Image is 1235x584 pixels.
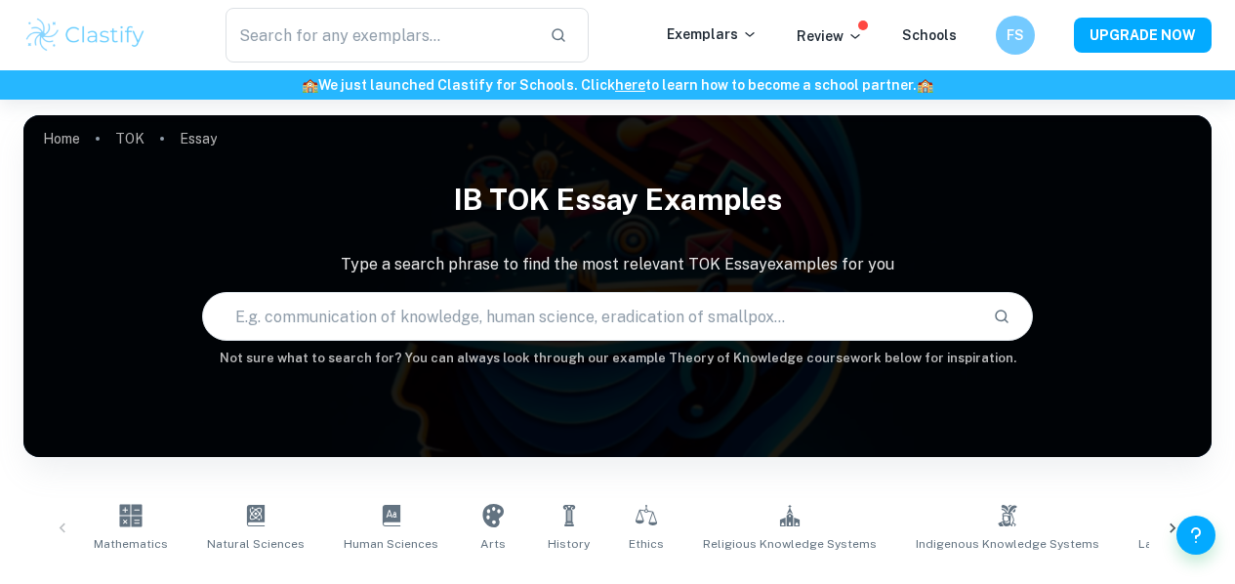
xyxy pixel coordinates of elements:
[1005,24,1027,46] h6: FS
[615,77,645,93] a: here
[1074,18,1212,53] button: UPGRADE NOW
[480,535,506,553] span: Arts
[23,170,1212,229] h1: IB TOK Essay examples
[985,300,1018,333] button: Search
[916,535,1099,553] span: Indigenous Knowledge Systems
[23,16,147,55] img: Clastify logo
[917,77,933,93] span: 🏫
[207,535,305,553] span: Natural Sciences
[1138,535,1195,553] span: Language
[703,535,877,553] span: Religious Knowledge Systems
[797,25,863,47] p: Review
[1176,516,1215,555] button: Help and Feedback
[996,16,1035,55] button: FS
[94,535,168,553] span: Mathematics
[548,535,590,553] span: History
[43,125,80,152] a: Home
[4,74,1231,96] h6: We just launched Clastify for Schools. Click to learn how to become a school partner.
[902,27,957,43] a: Schools
[302,77,318,93] span: 🏫
[203,289,978,344] input: E.g. communication of knowledge, human science, eradication of smallpox...
[180,128,217,149] p: Essay
[23,253,1212,276] p: Type a search phrase to find the most relevant TOK Essay examples for you
[344,535,438,553] span: Human Sciences
[115,125,144,152] a: TOK
[23,349,1212,368] h6: Not sure what to search for? You can always look through our example Theory of Knowledge coursewo...
[667,23,758,45] p: Exemplars
[629,535,664,553] span: Ethics
[226,8,534,63] input: Search for any exemplars...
